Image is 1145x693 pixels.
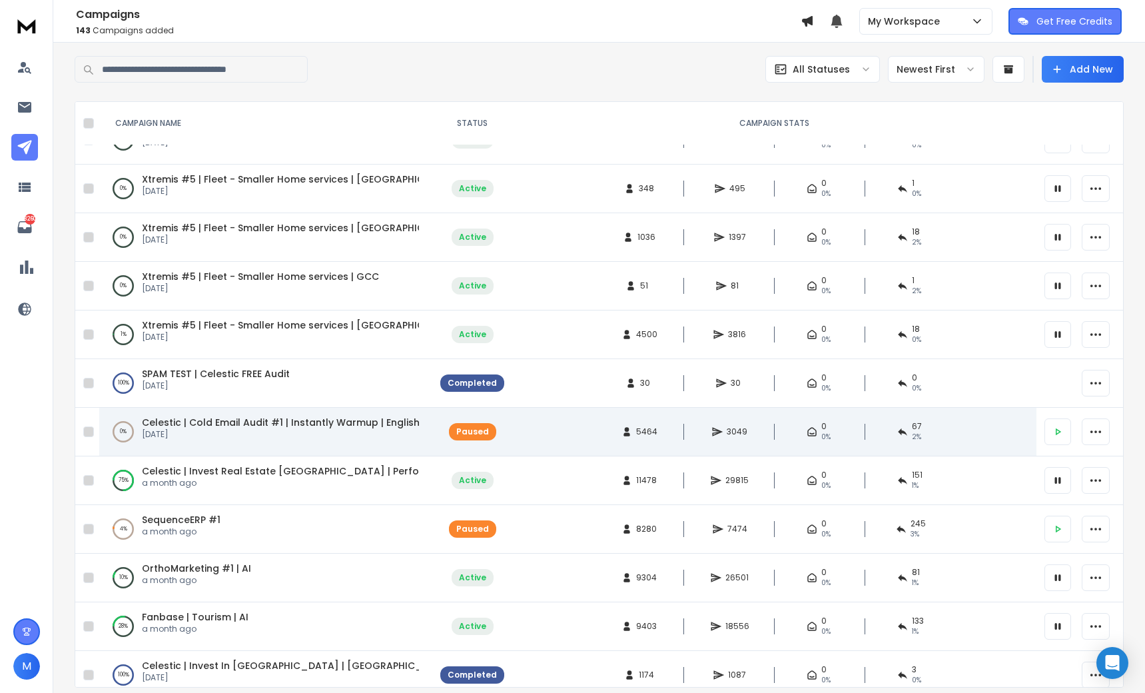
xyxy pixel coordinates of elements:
[512,102,1036,145] th: CAMPAIGN STATS
[121,328,127,341] p: 1 %
[912,227,920,237] span: 18
[142,513,220,526] span: SequenceERP #1
[99,408,432,456] td: 0%Celestic | Cold Email Audit #1 | Instantly Warmup | English + [GEOGRAPHIC_DATA] + Gulf[DATE]
[142,575,251,586] p: a month ago
[11,214,38,241] a: 8260
[821,178,827,189] span: 0
[142,367,290,380] a: SPAM TEST | Celestic FREE Audit
[118,376,129,390] p: 100 %
[912,616,924,626] span: 133
[99,602,432,651] td: 28%Fanbase | Tourism | AIa month ago
[888,56,984,83] button: Newest First
[459,621,486,632] div: Active
[729,232,746,243] span: 1397
[912,421,922,432] span: 67
[448,378,497,388] div: Completed
[99,456,432,505] td: 75%Celestic | Invest Real Estate [GEOGRAPHIC_DATA] | Performance | AIa month ago
[731,378,744,388] span: 30
[912,178,915,189] span: 1
[99,554,432,602] td: 10%OrthoMarketing #1 | AIa month ago
[459,232,486,243] div: Active
[142,221,463,235] a: Xtremis #5 | Fleet - Smaller Home services | [GEOGRAPHIC_DATA]
[821,335,831,345] span: 0%
[459,572,486,583] div: Active
[142,659,532,672] span: Celestic | Invest In [GEOGRAPHIC_DATA] | [GEOGRAPHIC_DATA] | Only Founders
[821,470,827,480] span: 0
[640,281,653,291] span: 51
[821,286,831,297] span: 0%
[725,621,749,632] span: 18556
[912,383,921,394] span: 0 %
[821,480,831,491] span: 0%
[912,626,919,637] span: 1 %
[725,475,749,486] span: 29815
[821,383,831,394] span: 0%
[728,670,746,680] span: 1087
[142,380,290,391] p: [DATE]
[99,165,432,213] td: 0%Xtremis #5 | Fleet - Smaller Home services | [GEOGRAPHIC_DATA][DATE]
[119,571,128,584] p: 10 %
[142,319,463,332] a: Xtremis #5 | Fleet - Smaller Home services | [GEOGRAPHIC_DATA]
[25,214,35,225] p: 8260
[432,102,512,145] th: STATUS
[142,235,419,245] p: [DATE]
[142,270,379,283] a: Xtremis #5 | Fleet - Smaller Home services | GCC
[821,567,827,578] span: 0
[118,668,129,682] p: 100 %
[459,329,486,340] div: Active
[821,616,827,626] span: 0
[142,526,220,537] p: a month ago
[456,426,489,437] div: Paused
[99,359,432,408] td: 100%SPAM TEST | Celestic FREE Audit[DATE]
[142,416,570,429] a: Celestic | Cold Email Audit #1 | Instantly Warmup | English + [GEOGRAPHIC_DATA] + Gulf
[1042,56,1124,83] button: Add New
[912,567,920,578] span: 81
[911,518,926,529] span: 245
[729,183,745,194] span: 495
[821,421,827,432] span: 0
[142,478,419,488] p: a month ago
[821,675,831,686] span: 0%
[459,281,486,291] div: Active
[636,426,657,437] span: 5464
[639,183,654,194] span: 348
[727,524,747,534] span: 7474
[821,664,827,675] span: 0
[821,275,827,286] span: 0
[636,572,657,583] span: 9304
[821,529,831,540] span: 0%
[76,7,801,23] h1: Campaigns
[1096,647,1128,679] div: Open Intercom Messenger
[912,286,921,297] span: 2 %
[912,140,921,151] span: 0 %
[731,281,744,291] span: 81
[142,173,463,186] a: Xtremis #5 | Fleet - Smaller Home services | [GEOGRAPHIC_DATA]
[99,262,432,311] td: 0%Xtremis #5 | Fleet - Smaller Home services | GCC[DATE]
[911,529,919,540] span: 3 %
[142,429,419,440] p: [DATE]
[912,324,920,335] span: 18
[727,426,747,437] span: 3049
[821,189,831,199] span: 0%
[76,25,91,36] span: 143
[142,610,248,624] span: Fanbase | Tourism | AI
[448,670,497,680] div: Completed
[142,464,474,478] a: Celestic | Invest Real Estate [GEOGRAPHIC_DATA] | Performance | AI
[821,578,831,588] span: 0%
[912,189,921,199] span: 0 %
[821,432,831,442] span: 0%
[119,474,129,487] p: 75 %
[142,562,251,575] a: OrthoMarketing #1 | AI
[636,329,657,340] span: 4500
[868,15,945,28] p: My Workspace
[120,425,127,438] p: 0 %
[99,505,432,554] td: 4%SequenceERP #1a month ago
[99,102,432,145] th: CAMPAIGN NAME
[821,237,831,248] span: 0%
